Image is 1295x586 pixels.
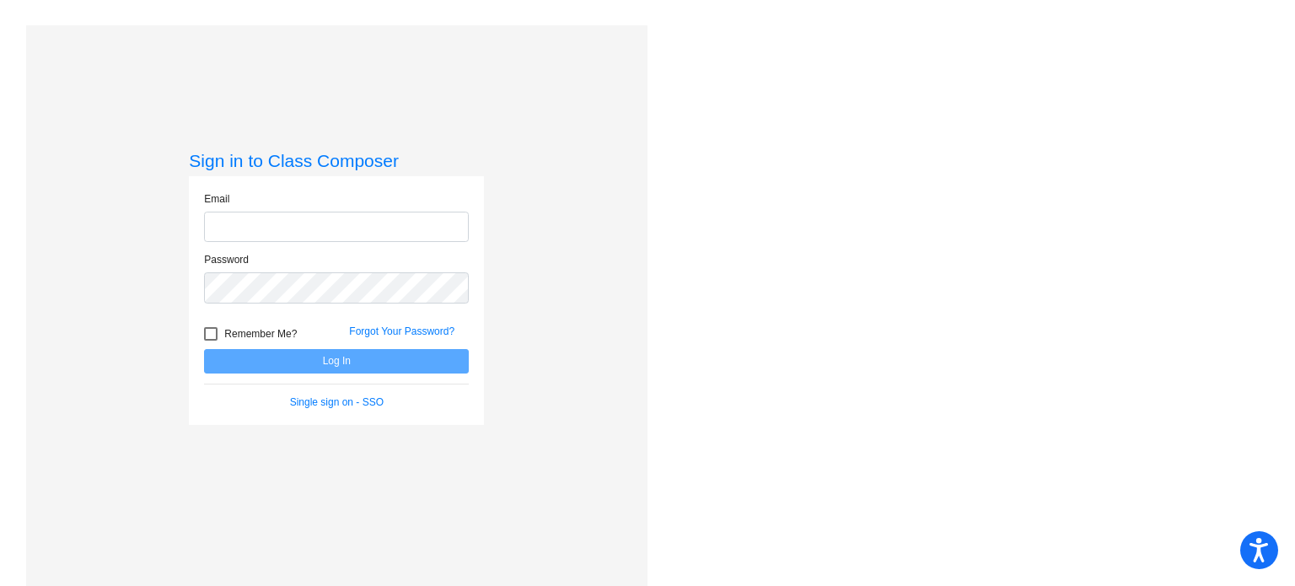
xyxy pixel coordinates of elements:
[290,396,384,408] a: Single sign on - SSO
[224,324,297,344] span: Remember Me?
[204,252,249,267] label: Password
[189,150,484,171] h3: Sign in to Class Composer
[204,349,469,374] button: Log In
[349,325,454,337] a: Forgot Your Password?
[204,191,229,207] label: Email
